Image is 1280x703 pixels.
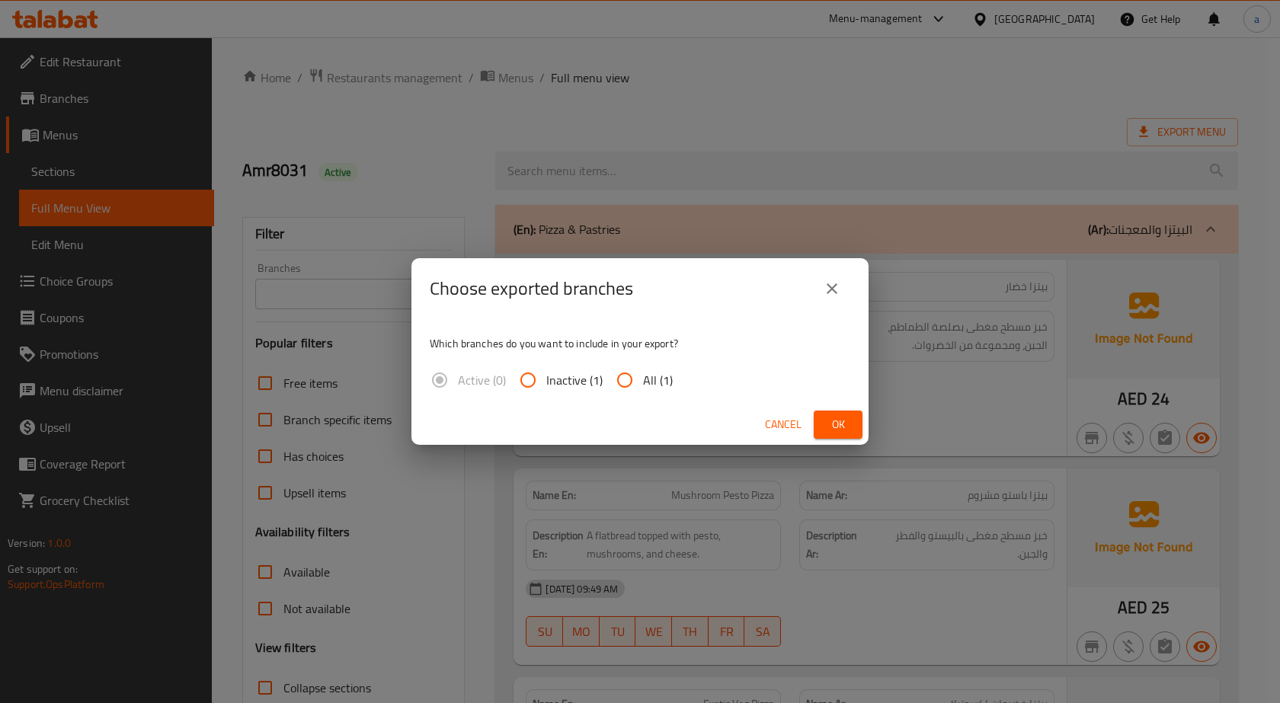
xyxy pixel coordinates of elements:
h2: Choose exported branches [430,276,633,301]
span: Inactive (1) [546,371,603,389]
span: Ok [826,415,850,434]
button: Cancel [759,411,808,439]
button: Ok [814,411,862,439]
p: Which branches do you want to include in your export? [430,336,850,351]
span: Cancel [765,415,802,434]
span: All (1) [643,371,673,389]
button: close [814,270,850,307]
span: Active (0) [458,371,506,389]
